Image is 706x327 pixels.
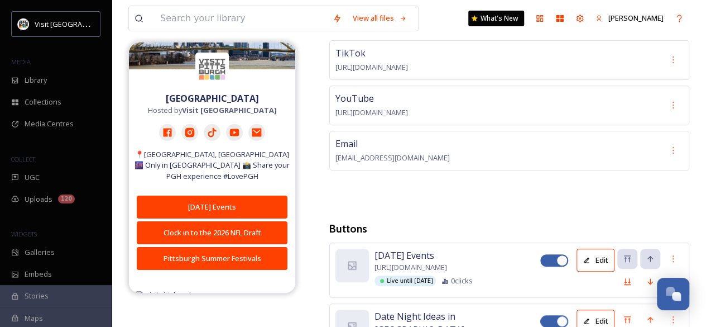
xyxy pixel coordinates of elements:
button: Clock in to the 2026 NFL Draft [137,221,287,244]
a: View all files [347,7,412,29]
div: Live until [DATE] [374,276,436,286]
h3: Buttons [329,221,689,237]
span: Uploads [25,194,52,205]
span: [DATE] Events [374,249,434,262]
span: Galleries [25,247,55,258]
a: [PERSON_NAME] [590,7,669,29]
span: [EMAIL_ADDRESS][DOMAIN_NAME] [335,153,450,163]
button: [DATE] Events [137,196,287,219]
div: Clock in to the 2026 NFL Draft [143,228,281,238]
span: Stories [25,291,49,301]
span: Hosted by [148,105,277,116]
button: Pittsburgh Summer Festivals [137,247,287,270]
span: TikTok [335,47,366,59]
div: 120 [58,195,75,203]
span: Collections [25,97,61,107]
button: Edit [577,249,614,272]
div: Pittsburgh Summer Festivals [143,253,281,264]
span: COLLECT [11,155,35,163]
input: Search your library [155,6,327,31]
strong: [GEOGRAPHIC_DATA] [166,92,259,105]
span: Visit [GEOGRAPHIC_DATA] [35,18,121,29]
div: [DATE] Events [143,202,281,212]
span: visitpittsburgh [146,290,194,300]
img: unnamed.jpg [195,53,229,86]
span: Embeds [25,269,52,279]
span: [URL][DOMAIN_NAME] [374,262,447,273]
img: unnamed.jpg [18,18,29,30]
strong: Visit [GEOGRAPHIC_DATA] [182,105,277,115]
a: What's New [468,11,524,26]
span: WIDGETS [11,230,37,238]
span: Email [335,138,358,150]
span: YouTube [335,92,374,105]
button: Open Chat [657,278,689,310]
span: UGC [25,172,40,183]
span: 0 clicks [451,276,473,286]
span: [URL][DOMAIN_NAME] [335,62,408,72]
span: 📍[GEOGRAPHIC_DATA], [GEOGRAPHIC_DATA] 🌆 Only in [GEOGRAPHIC_DATA] 📸 Share your PGH experience #Lo... [135,149,290,182]
span: MEDIA [11,58,31,66]
span: Media Centres [25,119,74,129]
span: [PERSON_NAME] [608,13,664,23]
span: Maps [25,313,43,324]
span: Library [25,75,47,86]
span: [URL][DOMAIN_NAME] [335,107,408,117]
